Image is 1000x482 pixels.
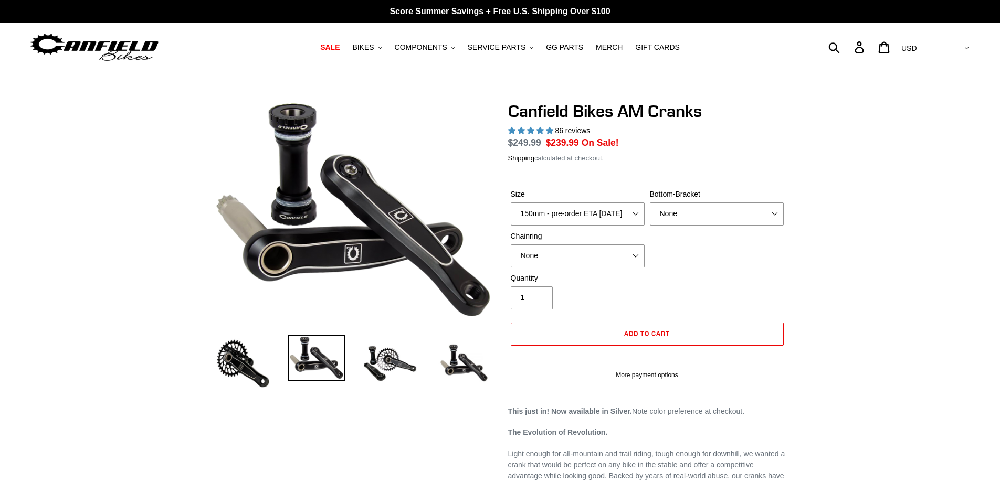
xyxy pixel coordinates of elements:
img: Load image into Gallery viewer, Canfield Cranks [288,335,345,381]
a: Shipping [508,154,535,163]
label: Chainring [511,231,645,242]
button: Add to cart [511,323,784,346]
button: SERVICE PARTS [462,40,539,55]
span: MERCH [596,43,623,52]
div: calculated at checkout. [508,153,786,164]
label: Quantity [511,273,645,284]
s: $249.99 [508,137,541,148]
span: GIFT CARDS [635,43,680,52]
img: Load image into Gallery viewer, CANFIELD-AM_DH-CRANKS [435,335,492,392]
span: GG PARTS [546,43,583,52]
span: SERVICE PARTS [468,43,525,52]
span: $239.99 [546,137,579,148]
strong: This just in! Now available in Silver. [508,407,633,415]
img: Load image into Gallery viewer, Canfield Bikes AM Cranks [214,335,272,392]
strong: The Evolution of Revolution. [508,428,608,436]
img: Load image into Gallery viewer, Canfield Bikes AM Cranks [361,335,419,392]
span: 86 reviews [555,126,590,135]
a: GG PARTS [541,40,588,55]
a: More payment options [511,370,784,380]
a: SALE [315,40,345,55]
span: Add to cart [624,329,670,337]
img: Canfield Bikes [29,31,160,64]
span: On Sale! [582,136,619,149]
label: Size [511,189,645,200]
span: COMPONENTS [395,43,447,52]
span: BIKES [352,43,374,52]
label: Bottom-Bracket [650,189,784,200]
p: Note color preference at checkout. [508,406,786,417]
button: COMPONENTS [390,40,460,55]
input: Search [834,36,861,59]
button: BIKES [347,40,387,55]
h1: Canfield Bikes AM Cranks [508,101,786,121]
span: 4.97 stars [508,126,555,135]
a: MERCH [591,40,628,55]
a: GIFT CARDS [630,40,685,55]
span: SALE [320,43,340,52]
